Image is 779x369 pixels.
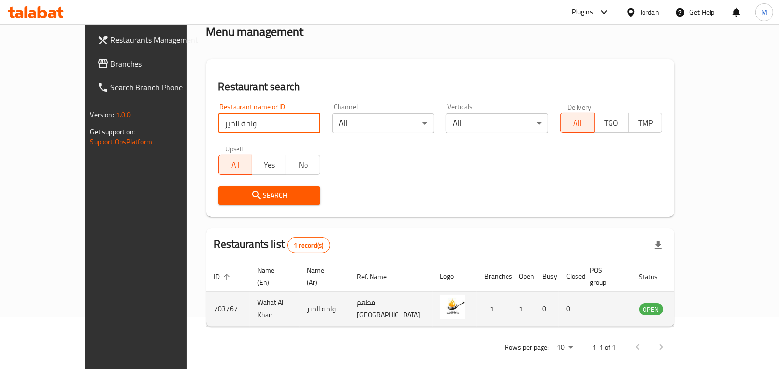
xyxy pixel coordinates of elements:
[214,237,330,253] h2: Restaurants list
[111,81,207,93] span: Search Branch Phone
[639,271,671,283] span: Status
[567,103,592,110] label: Delivery
[433,261,477,292] th: Logo
[89,28,215,52] a: Restaurants Management
[633,116,659,130] span: TMP
[218,155,253,175] button: All
[560,113,595,133] button: All
[646,233,670,257] div: Export file
[226,189,312,202] span: Search
[599,116,625,130] span: TGO
[116,109,131,121] span: 1.0.0
[357,271,400,283] span: Ref. Name
[300,292,349,327] td: واحة الخير
[639,303,663,315] div: OPEN
[258,264,288,288] span: Name (En)
[111,34,207,46] span: Restaurants Management
[559,292,582,327] td: 0
[288,241,330,250] span: 1 record(s)
[307,264,338,288] span: Name (Ar)
[90,135,153,148] a: Support.OpsPlatform
[511,261,535,292] th: Open
[332,113,434,133] div: All
[256,158,282,172] span: Yes
[640,7,659,18] div: Jordan
[287,237,330,253] div: Total records count
[446,113,548,133] div: All
[535,292,559,327] td: 0
[505,341,549,354] p: Rows per page:
[535,261,559,292] th: Busy
[594,113,629,133] button: TGO
[572,6,593,18] div: Plugins
[628,113,663,133] button: TMP
[214,271,233,283] span: ID
[206,292,250,327] td: 703767
[477,292,511,327] td: 1
[290,158,316,172] span: No
[218,113,320,133] input: Search for restaurant name or ID..
[89,52,215,75] a: Branches
[477,261,511,292] th: Branches
[206,24,304,39] h2: Menu management
[90,109,114,121] span: Version:
[639,304,663,315] span: OPEN
[89,75,215,99] a: Search Branch Phone
[286,155,320,175] button: No
[252,155,286,175] button: Yes
[225,145,243,152] label: Upsell
[218,186,320,205] button: Search
[553,340,576,355] div: Rows per page:
[111,58,207,70] span: Branches
[250,292,300,327] td: Wahat Al Khair
[559,261,582,292] th: Closed
[223,158,249,172] span: All
[590,264,619,288] span: POS group
[565,116,591,130] span: All
[206,261,717,327] table: enhanced table
[761,7,767,18] span: M
[90,125,135,138] span: Get support on:
[218,79,663,94] h2: Restaurant search
[440,295,465,319] img: Wahat Al Khair
[592,341,616,354] p: 1-1 of 1
[511,292,535,327] td: 1
[349,292,433,327] td: مطعم [GEOGRAPHIC_DATA]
